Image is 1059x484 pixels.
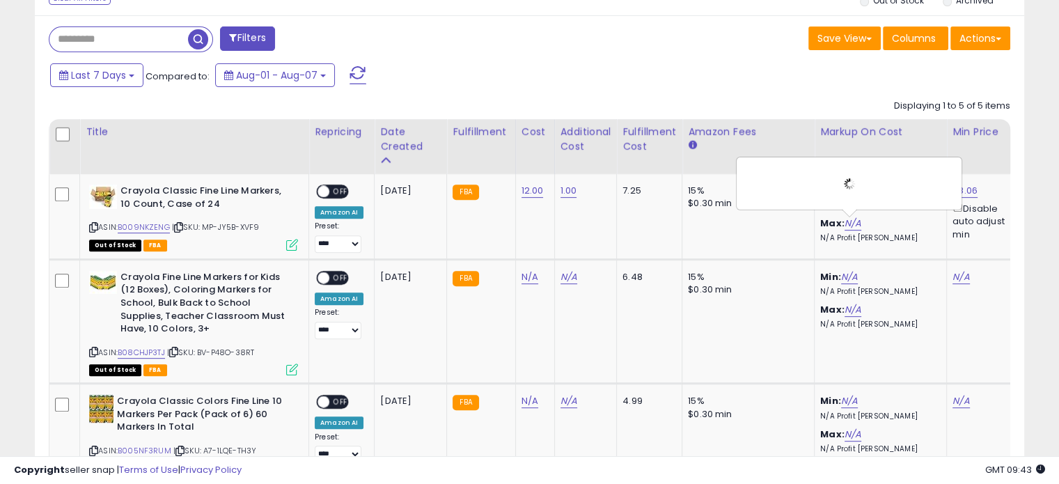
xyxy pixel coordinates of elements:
[521,184,544,198] a: 12.00
[688,139,696,152] small: Amazon Fees.
[688,197,803,210] div: $0.30 min
[380,185,436,197] div: [DATE]
[845,428,861,442] a: N/A
[315,221,363,253] div: Preset:
[120,185,290,214] b: Crayola Classic Fine Line Markers, 10 Count, Case of 24
[315,416,363,429] div: Amazon AI
[50,63,143,87] button: Last 7 Days
[820,287,936,297] p: N/A Profit [PERSON_NAME]
[118,347,165,359] a: B08CHJP3TJ
[89,240,141,251] span: All listings that are currently out of stock and unavailable for purchase on Amazon
[14,464,242,477] div: seller snap | |
[560,394,577,408] a: N/A
[622,271,671,283] div: 6.48
[329,272,352,283] span: OFF
[883,26,948,50] button: Columns
[89,271,298,374] div: ASIN:
[688,408,803,421] div: $0.30 min
[453,185,478,200] small: FBA
[329,396,352,408] span: OFF
[622,125,676,154] div: Fulfillment Cost
[167,347,254,358] span: | SKU: BV-P48O-38RT
[952,201,1019,241] div: Disable auto adjust min
[453,395,478,410] small: FBA
[380,271,436,283] div: [DATE]
[315,308,363,339] div: Preset:
[180,463,242,476] a: Privacy Policy
[820,270,841,283] b: Min:
[315,206,363,219] div: Amazon AI
[841,270,858,284] a: N/A
[688,185,803,197] div: 15%
[688,283,803,296] div: $0.30 min
[560,125,611,154] div: Additional Cost
[89,395,113,423] img: 61FGkz3kKBL._SL40_.jpg
[14,463,65,476] strong: Copyright
[622,185,671,197] div: 7.25
[143,240,167,251] span: FBA
[172,221,259,233] span: | SKU: MP-JY5B-XVF9
[521,125,549,139] div: Cost
[820,217,845,230] b: Max:
[820,233,936,243] p: N/A Profit [PERSON_NAME]
[143,364,167,376] span: FBA
[845,217,861,231] a: N/A
[146,70,210,83] span: Compared to:
[453,271,478,286] small: FBA
[521,270,538,284] a: N/A
[315,432,363,464] div: Preset:
[380,395,436,407] div: [DATE]
[952,184,978,198] a: 28.06
[952,394,969,408] a: N/A
[315,292,363,305] div: Amazon AI
[117,395,286,437] b: Crayola Classic Colors Fine Line 10 Markers Per Pack (Pack of 6) 60 Markers In Total
[892,31,936,45] span: Columns
[315,125,368,139] div: Repricing
[329,186,352,198] span: OFF
[845,303,861,317] a: N/A
[808,26,881,50] button: Save View
[119,463,178,476] a: Terms of Use
[380,125,441,154] div: Date Created
[120,271,290,339] b: Crayola Fine Line Markers for Kids (12 Boxes), Coloring Markers for School, Bulk Back to School S...
[820,303,845,316] b: Max:
[521,394,538,408] a: N/A
[985,463,1045,476] span: 2025-08-15 09:43 GMT
[71,68,126,82] span: Last 7 Days
[841,394,858,408] a: N/A
[89,185,117,209] img: 51bF+tG7s+L._SL40_.jpg
[560,184,577,198] a: 1.00
[688,395,803,407] div: 15%
[453,125,509,139] div: Fulfillment
[236,68,317,82] span: Aug-01 - Aug-07
[820,412,936,421] p: N/A Profit [PERSON_NAME]
[952,125,1024,139] div: Min Price
[688,271,803,283] div: 15%
[820,428,845,441] b: Max:
[89,185,298,249] div: ASIN:
[820,320,936,329] p: N/A Profit [PERSON_NAME]
[820,125,941,139] div: Markup on Cost
[815,119,947,174] th: The percentage added to the cost of goods (COGS) that forms the calculator for Min & Max prices.
[820,394,841,407] b: Min:
[215,63,335,87] button: Aug-01 - Aug-07
[220,26,274,51] button: Filters
[89,271,117,294] img: 51pbtwetHzL._SL40_.jpg
[952,270,969,284] a: N/A
[950,26,1010,50] button: Actions
[118,221,170,233] a: B009NKZENG
[688,125,808,139] div: Amazon Fees
[560,270,577,284] a: N/A
[89,364,141,376] span: All listings that are currently out of stock and unavailable for purchase on Amazon
[894,100,1010,113] div: Displaying 1 to 5 of 5 items
[86,125,303,139] div: Title
[622,395,671,407] div: 4.99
